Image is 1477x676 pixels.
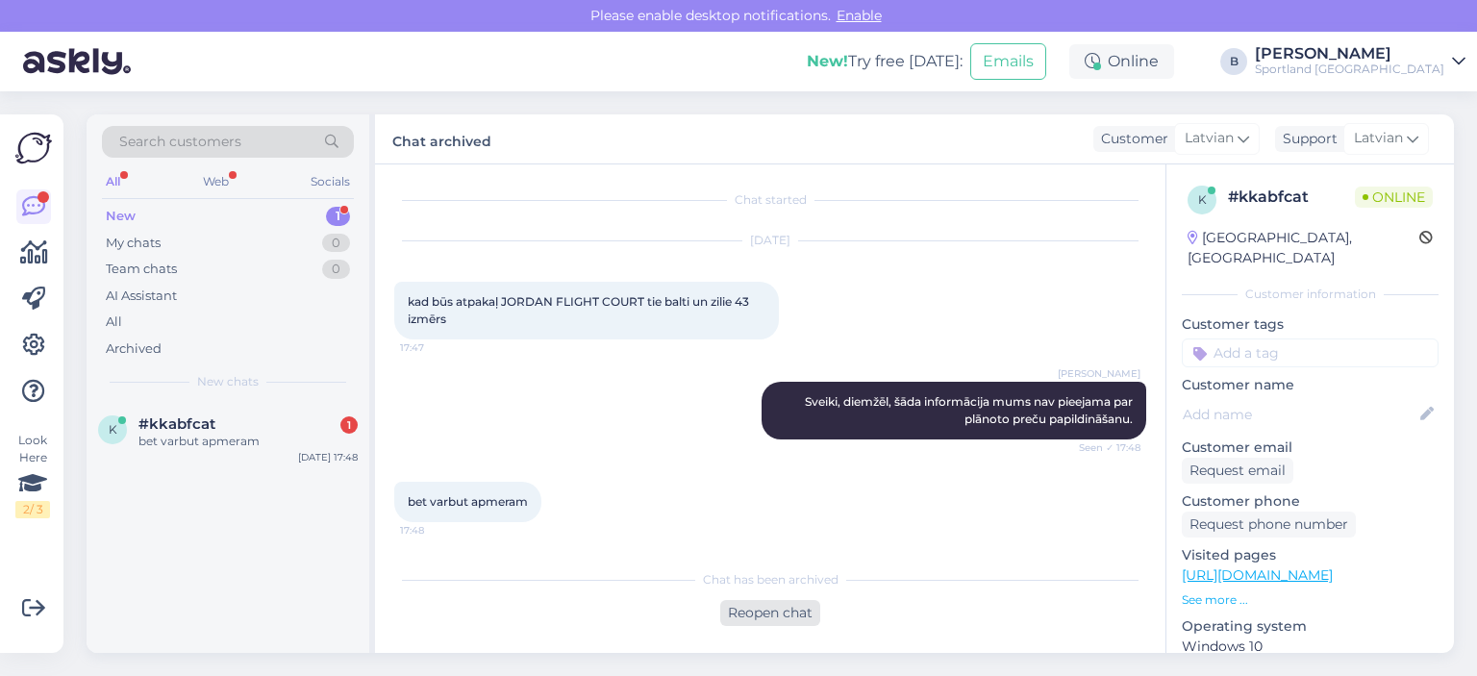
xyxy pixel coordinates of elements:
p: Customer phone [1182,491,1439,512]
div: 1 [326,207,350,226]
div: bet varbut apmeram [138,433,358,450]
div: Sportland [GEOGRAPHIC_DATA] [1255,62,1444,77]
div: Customer information [1182,286,1439,303]
div: [DATE] [394,232,1146,249]
div: Try free [DATE]: [807,50,963,73]
span: kad būs atpakaļ JORDAN FLIGHT COURT tie balti un zilie 43 izmērs [408,294,752,326]
input: Add name [1183,404,1416,425]
div: New [106,207,136,226]
div: Team chats [106,260,177,279]
p: Customer name [1182,375,1439,395]
input: Add a tag [1182,338,1439,367]
div: All [106,313,122,332]
div: Chat started [394,191,1146,209]
div: [PERSON_NAME] [1255,46,1444,62]
div: Socials [307,169,354,194]
span: bet varbut apmeram [408,494,528,509]
div: # kkabfcat [1228,186,1355,209]
div: My chats [106,234,161,253]
div: 0 [322,234,350,253]
p: Customer tags [1182,314,1439,335]
span: 17:47 [400,340,472,355]
span: New chats [197,373,259,390]
div: Look Here [15,432,50,518]
div: [GEOGRAPHIC_DATA], [GEOGRAPHIC_DATA] [1188,228,1419,268]
span: Latvian [1185,128,1234,149]
img: Askly Logo [15,130,52,166]
div: 2 / 3 [15,501,50,518]
div: Online [1069,44,1174,79]
div: AI Assistant [106,287,177,306]
p: See more ... [1182,591,1439,609]
span: #kkabfcat [138,415,215,433]
span: Search customers [119,132,241,152]
div: Customer [1093,129,1168,149]
b: New! [807,52,848,70]
button: Emails [970,43,1046,80]
p: Visited pages [1182,545,1439,565]
span: Sveiki, diemžēl, šāda informācija mums nav pieejama par plānoto preču papildināšanu. [805,394,1136,426]
div: Support [1275,129,1338,149]
div: 0 [322,260,350,279]
span: Enable [831,7,888,24]
div: Request phone number [1182,512,1356,538]
span: 17:48 [400,523,472,538]
a: [URL][DOMAIN_NAME] [1182,566,1333,584]
div: Reopen chat [720,600,820,626]
span: Seen ✓ 17:48 [1068,440,1140,455]
p: Windows 10 [1182,637,1439,657]
p: Customer email [1182,438,1439,458]
div: All [102,169,124,194]
div: Archived [106,339,162,359]
div: B [1220,48,1247,75]
div: 1 [340,416,358,434]
p: Operating system [1182,616,1439,637]
span: k [1198,192,1207,207]
span: k [109,422,117,437]
div: [DATE] 17:48 [298,450,358,464]
span: Latvian [1354,128,1403,149]
span: [PERSON_NAME] [1058,366,1140,381]
label: Chat archived [392,126,491,152]
div: Request email [1182,458,1293,484]
a: [PERSON_NAME]Sportland [GEOGRAPHIC_DATA] [1255,46,1465,77]
span: Chat has been archived [703,571,839,588]
div: Web [199,169,233,194]
span: Online [1355,187,1433,208]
